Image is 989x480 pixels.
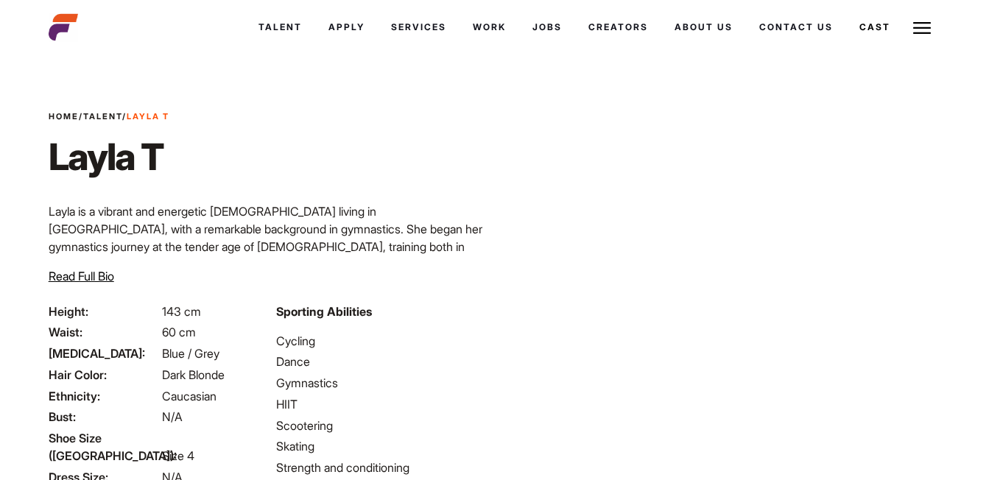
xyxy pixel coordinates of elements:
[162,367,225,382] span: Dark Blonde
[162,389,217,403] span: Caucasian
[846,7,904,47] a: Cast
[276,459,486,476] li: Strength and conditioning
[378,7,460,47] a: Services
[49,366,159,384] span: Hair Color:
[49,110,169,123] span: / /
[127,111,169,121] strong: Layla T
[49,303,159,320] span: Height:
[83,111,122,121] a: Talent
[245,7,315,47] a: Talent
[49,202,486,344] p: Layla is a vibrant and energetic [DEMOGRAPHIC_DATA] living in [GEOGRAPHIC_DATA], with a remarkabl...
[49,267,114,285] button: Read Full Bio
[460,7,519,47] a: Work
[162,304,201,319] span: 143 cm
[575,7,661,47] a: Creators
[519,7,575,47] a: Jobs
[49,429,159,465] span: Shoe Size ([GEOGRAPHIC_DATA]):
[276,437,486,455] li: Skating
[276,304,372,319] strong: Sporting Abilities
[49,345,159,362] span: [MEDICAL_DATA]:
[746,7,846,47] a: Contact Us
[49,269,114,283] span: Read Full Bio
[276,374,486,392] li: Gymnastics
[49,111,79,121] a: Home
[49,408,159,426] span: Bust:
[276,417,486,434] li: Scootering
[49,323,159,341] span: Waist:
[315,7,378,47] a: Apply
[276,353,486,370] li: Dance
[49,387,159,405] span: Ethnicity:
[162,325,196,339] span: 60 cm
[276,395,486,413] li: HIIT
[49,13,78,42] img: cropped-aefm-brand-fav-22-square.png
[276,332,486,350] li: Cycling
[661,7,746,47] a: About Us
[162,409,183,424] span: N/A
[913,19,931,37] img: Burger icon
[162,448,194,463] span: Size 4
[49,135,169,179] h1: Layla T
[162,346,219,361] span: Blue / Grey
